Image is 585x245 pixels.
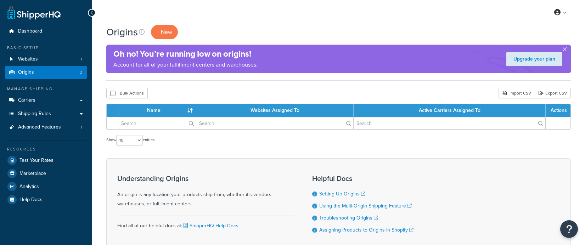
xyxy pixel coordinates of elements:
span: Test Your Rates [19,158,54,164]
a: Websites 1 [5,53,87,66]
span: 1 [81,56,82,62]
span: Websites [18,56,38,62]
a: Help Docs [5,193,87,206]
h3: Helpful Docs [312,175,414,182]
li: Advanced Features [5,121,87,134]
a: Carriers [5,94,87,107]
a: Dashboard [5,25,87,38]
h3: Understanding Origins [117,175,294,182]
a: Using the Multi-Origin Shipping Feature [319,202,412,210]
a: Upgrade your plan [506,52,562,66]
span: Carriers [18,97,35,103]
a: Export CSV [535,88,571,98]
a: ShipperHQ Help Docs [182,222,238,229]
a: Shipping Rules [5,107,87,120]
input: Search [354,117,545,129]
span: Dashboard [18,28,42,34]
button: Open Resource Center [560,220,578,238]
button: Bulk Actions [106,88,148,98]
span: Help Docs [19,197,43,203]
input: Search [118,117,196,129]
li: Websites [5,53,87,66]
th: Actions [546,104,570,117]
a: ShipperHQ Home [7,5,61,19]
span: Analytics [19,184,39,190]
a: Assigning Products to Origins in Shopify [319,226,414,234]
select: Showentries [116,135,143,146]
a: Setting Up Origins [319,190,365,198]
label: Show entries [106,135,154,146]
p: Account for all of your fulfillment centers and warehouses. [113,60,258,70]
span: Marketplace [19,171,46,177]
a: Test Your Rates [5,154,87,167]
a: Origins 3 [5,66,87,79]
span: 1 [81,124,82,130]
input: Search [196,117,354,129]
a: + New [151,25,178,39]
span: + New [157,28,172,36]
div: Resources [5,146,87,152]
div: An origin is any location your products ship from, whether it's vendors, warehouses, or fulfillme... [117,175,294,209]
li: Origins [5,66,87,79]
span: Shipping Rules [18,111,51,117]
h1: Origins [106,25,138,39]
span: Advanced Features [18,124,61,130]
a: Analytics [5,180,87,193]
div: Manage Shipping [5,86,87,92]
div: Basic Setup [5,45,87,51]
a: Troubleshooting Origins [319,214,378,222]
th: Active Carriers Assigned To [354,104,546,117]
a: Marketplace [5,167,87,180]
h4: Oh no! You’re running low on origins! [113,48,258,60]
span: Origins [18,69,34,75]
a: Advanced Features 1 [5,121,87,134]
th: Name [118,104,196,117]
span: 3 [80,69,82,75]
div: Find all of our helpful docs at: [117,216,294,230]
th: Websites Assigned To [196,104,354,117]
div: Import CSV [499,88,535,98]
